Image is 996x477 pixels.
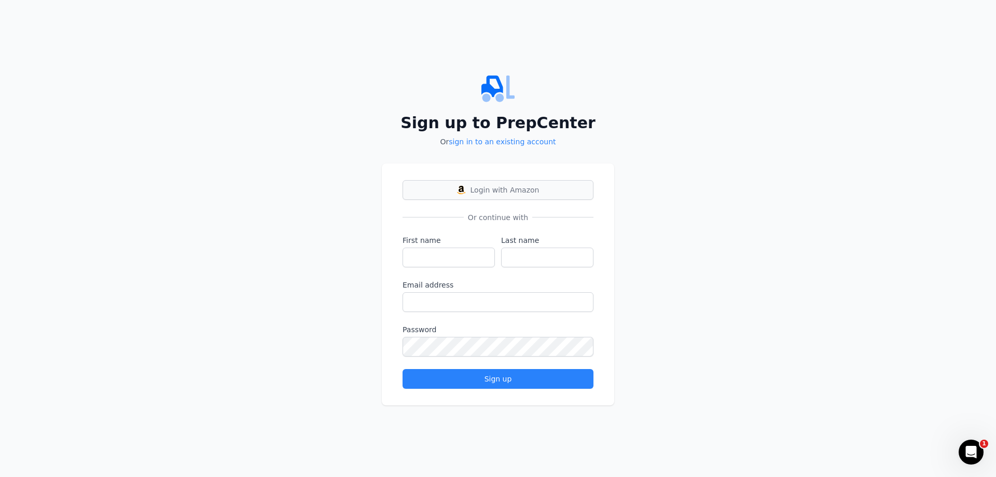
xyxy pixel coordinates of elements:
[980,440,988,448] span: 1
[382,114,614,132] h2: Sign up to PrepCenter
[959,440,984,465] iframe: Intercom live chat
[403,235,495,246] label: First name
[382,137,614,147] p: Or
[449,138,556,146] a: sign in to an existing account
[411,374,585,384] div: Sign up
[403,369,593,389] button: Sign up
[471,185,539,195] span: Login with Amazon
[403,280,593,290] label: Email address
[464,212,532,223] span: Or continue with
[403,180,593,200] button: Login with AmazonLogin with Amazon
[382,72,614,105] img: PrepCenter
[403,324,593,335] label: Password
[501,235,593,246] label: Last name
[457,186,465,194] img: Login with Amazon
